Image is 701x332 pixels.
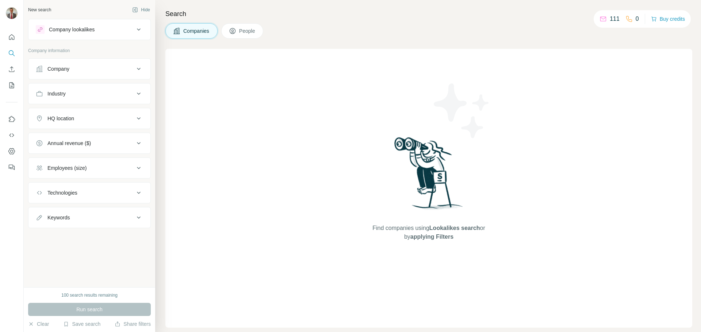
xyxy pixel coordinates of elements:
[6,7,18,19] img: Avatar
[410,234,453,240] span: applying Filters
[429,78,495,144] img: Surfe Illustration - Stars
[28,134,150,152] button: Annual revenue ($)
[28,320,49,328] button: Clear
[391,135,467,216] img: Surfe Illustration - Woman searching with binoculars
[165,9,692,19] h4: Search
[239,27,256,35] span: People
[28,47,151,54] p: Company information
[6,63,18,76] button: Enrich CSV
[6,79,18,92] button: My lists
[47,164,87,172] div: Employees (size)
[63,320,100,328] button: Save search
[47,140,91,147] div: Annual revenue ($)
[28,110,150,127] button: HQ location
[61,292,118,298] div: 100 search results remaining
[636,15,639,23] p: 0
[6,129,18,142] button: Use Surfe API
[127,4,155,15] button: Hide
[6,161,18,174] button: Feedback
[47,90,66,97] div: Industry
[610,15,620,23] p: 111
[6,145,18,158] button: Dashboard
[28,85,150,102] button: Industry
[183,27,210,35] span: Companies
[28,159,150,177] button: Employees (size)
[47,214,70,221] div: Keywords
[370,224,487,241] span: Find companies using or by
[115,320,151,328] button: Share filters
[28,7,51,13] div: New search
[28,21,150,38] button: Company lookalikes
[6,113,18,126] button: Use Surfe on LinkedIn
[28,60,150,78] button: Company
[6,31,18,44] button: Quick start
[47,189,77,196] div: Technologies
[47,115,74,122] div: HQ location
[28,184,150,202] button: Technologies
[28,209,150,226] button: Keywords
[6,47,18,60] button: Search
[429,225,480,231] span: Lookalikes search
[49,26,95,33] div: Company lookalikes
[651,14,685,24] button: Buy credits
[47,65,69,73] div: Company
